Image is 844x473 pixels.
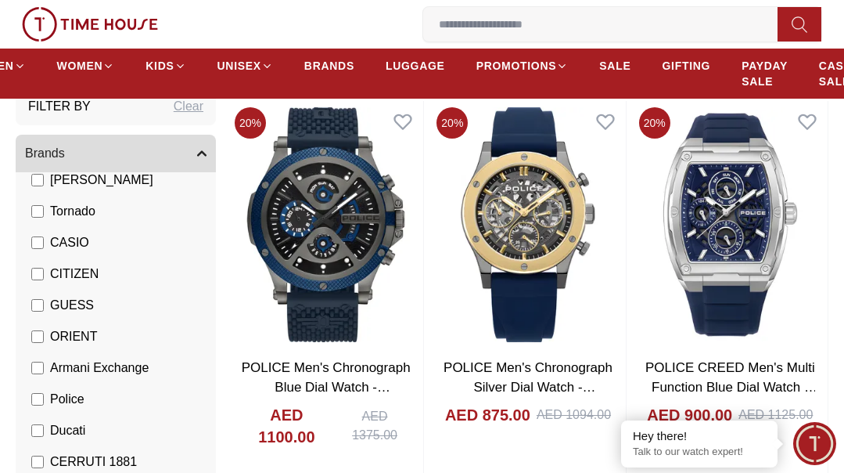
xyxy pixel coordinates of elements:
input: ORIENT [31,330,44,343]
span: GUESS [50,296,94,315]
img: ... [22,7,158,42]
span: GIFTING [662,58,710,74]
span: Tornado [50,202,95,221]
a: POLICE CREED Men's Multi Function Blue Dial Watch - PEWJQ0004502 [645,360,817,415]
h3: Filter By [28,97,91,116]
input: Police [31,393,44,406]
input: Ducati [31,424,44,437]
input: CASIO [31,236,44,249]
span: Armani Exchange [50,359,149,377]
button: Brands [16,135,216,172]
span: ORIENT [50,327,97,346]
h4: AED 900.00 [647,404,732,426]
input: CERRUTI 1881 [31,456,44,468]
span: KIDS [145,58,174,74]
span: CITIZEN [50,265,99,283]
div: AED 1094.00 [537,406,611,424]
a: KIDS [145,52,185,80]
a: BRANDS [304,52,354,80]
img: POLICE Men's Chronograph Blue Dial Watch - PEWJQ2110503 [228,101,423,348]
span: Ducati [50,421,85,440]
span: PROMOTIONS [476,58,557,74]
h4: AED 875.00 [445,404,530,426]
a: WOMEN [57,52,115,80]
h4: AED 1100.00 [241,404,332,448]
span: CASIO [50,233,89,252]
a: POLICE Men's Chronograph Blue Dial Watch - PEWJQ2110503 [242,360,411,415]
a: PROMOTIONS [476,52,569,80]
img: POLICE Men's Chronograph Silver Dial Watch - PEWJQ0006406 [430,101,625,348]
div: AED 1125.00 [738,406,813,424]
div: Clear [174,97,203,116]
span: SALE [599,58,630,74]
img: POLICE CREED Men's Multi Function Blue Dial Watch - PEWJQ0004502 [633,101,828,348]
a: UNISEX [217,52,273,80]
span: Police [50,390,84,409]
input: [PERSON_NAME] [31,174,44,186]
div: Chat Widget [793,422,836,465]
input: Tornado [31,205,44,218]
div: Hey there! [633,428,766,444]
span: 20 % [436,107,468,139]
div: AED 1375.00 [339,407,411,445]
span: BRANDS [304,58,354,74]
a: POLICE Men's Chronograph Silver Dial Watch - PEWJQ0006406 [444,360,612,415]
span: Brands [25,144,65,163]
span: LUGGAGE [386,58,445,74]
input: Armani Exchange [31,362,44,374]
input: CITIZEN [31,268,44,280]
a: GIFTING [662,52,710,80]
span: UNISEX [217,58,261,74]
span: PAYDAY SALE [742,58,788,89]
a: PAYDAY SALE [742,52,788,96]
span: [PERSON_NAME] [50,171,153,190]
span: CERRUTI 1881 [50,453,137,471]
span: WOMEN [57,58,103,74]
p: Talk to our watch expert! [633,446,766,459]
span: 20 % [639,107,670,139]
input: GUESS [31,299,44,312]
a: LUGGAGE [386,52,445,80]
a: SALE [599,52,630,80]
span: 20 % [235,107,266,139]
